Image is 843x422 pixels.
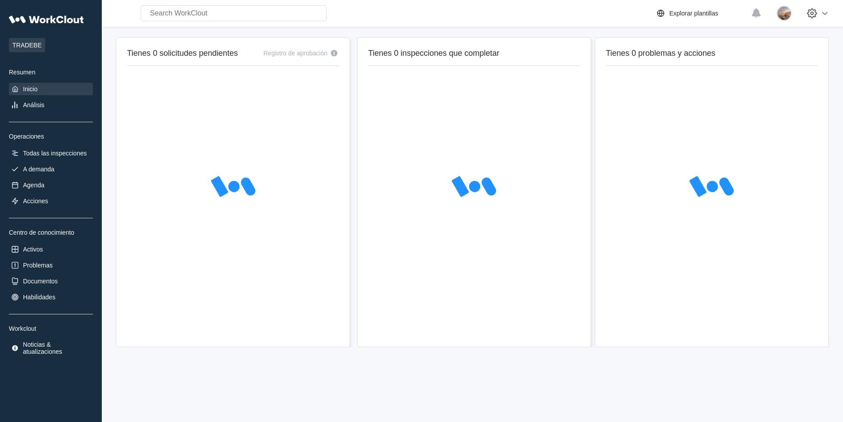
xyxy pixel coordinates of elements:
a: Análisis [9,99,93,111]
div: Operaciones [9,133,93,140]
a: Documentos [9,275,93,287]
div: Agenda [23,182,44,189]
h2: Tienes 0 inspecciones que completar [368,48,580,58]
h2: Tienes 0 problemas y acciones [606,48,818,58]
a: Habilidades [9,291,93,303]
div: Registro de aprobación [263,50,327,57]
img: 0f68b16a-55cd-4221-bebc-412466ceb291.jpg [777,6,792,21]
a: Noticias & atualizaciones [9,339,93,357]
span: TRADEBE [9,38,45,52]
input: Search WorkClout [141,5,327,21]
div: Documentos [23,278,58,285]
div: Activos [23,246,43,253]
a: Agenda [9,179,93,191]
a: Todas las inspecciones [9,147,93,159]
div: Problemas [23,262,53,269]
div: Workclout [9,325,93,332]
div: Inicio [23,85,38,93]
a: Inicio [9,83,93,95]
div: Habilidades [23,294,55,301]
a: Problemas [9,259,93,271]
div: Noticias & atualizaciones [23,341,91,355]
h2: Tienes 0 solicitudes pendientes [127,48,238,58]
a: A demanda [9,163,93,175]
div: Todas las inspecciones [23,150,87,157]
div: Análisis [23,101,44,108]
div: A demanda [23,166,54,173]
div: Centro de conocimiento [9,229,93,236]
a: Explorar plantillas [655,8,747,19]
a: Acciones [9,195,93,207]
div: Resumen [9,69,93,76]
a: Activos [9,243,93,256]
div: Explorar plantillas [670,10,719,17]
div: Acciones [23,197,48,205]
